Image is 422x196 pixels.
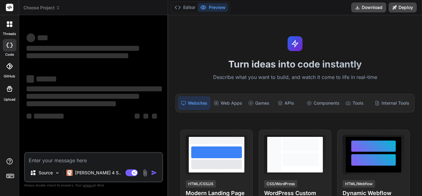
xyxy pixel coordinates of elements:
div: Games [246,97,274,110]
img: attachment [141,169,149,176]
div: APIs [275,97,303,110]
span: ‌ [152,114,157,119]
button: Download [351,2,386,12]
span: ‌ [135,114,140,119]
span: ‌ [27,75,34,83]
span: ‌ [27,114,32,119]
label: threads [3,31,16,37]
button: Preview [198,3,228,12]
div: CSS/WordPress [264,180,297,188]
span: ‌ [27,94,139,99]
span: ‌ [36,76,56,81]
img: Pick Models [55,170,60,176]
div: HTML/CSS/JS [186,180,216,188]
button: Deploy [389,2,417,12]
span: privacy [83,183,94,187]
p: [PERSON_NAME] 4 S.. [75,170,121,176]
h1: Turn ideas into code instantly [172,59,418,70]
span: ‌ [143,114,148,119]
span: ‌ [27,86,162,91]
p: Describe what you want to build, and watch it come to life in real-time [172,73,418,81]
p: Source [39,170,53,176]
div: Components [304,97,342,110]
div: Internal Tools [372,97,412,110]
span: ‌ [27,33,35,42]
button: Editor [172,3,198,12]
span: ‌ [27,53,128,58]
img: icon [151,170,157,176]
span: ‌ [38,35,48,40]
span: Choose Project [23,5,60,11]
div: HTML/Webflow [343,180,375,188]
div: Web Apps [211,97,245,110]
label: Upload [4,97,15,102]
span: ‌ [27,46,139,51]
label: code [5,52,14,57]
div: Websites [178,97,210,110]
span: ‌ [34,114,64,119]
img: Claude 4 Sonnet [66,170,73,176]
span: ‌ [27,101,116,106]
label: GitHub [4,74,15,79]
p: Always double-check its answers. Your in Bind [24,182,163,188]
div: Tools [343,97,371,110]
